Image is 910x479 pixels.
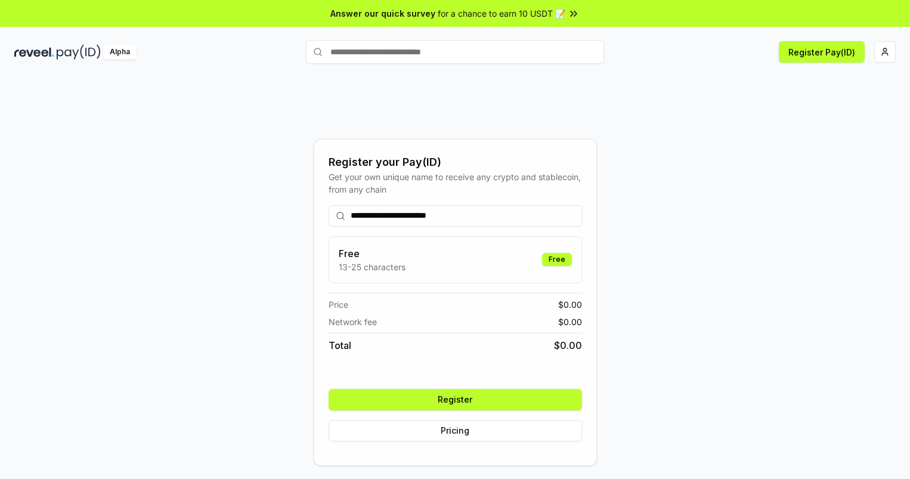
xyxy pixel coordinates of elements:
[558,298,582,311] span: $ 0.00
[329,420,582,441] button: Pricing
[339,261,406,273] p: 13-25 characters
[103,45,137,60] div: Alpha
[329,154,582,171] div: Register your Pay(ID)
[329,298,348,311] span: Price
[57,45,101,60] img: pay_id
[329,171,582,196] div: Get your own unique name to receive any crypto and stablecoin, from any chain
[438,7,565,20] span: for a chance to earn 10 USDT 📝
[339,246,406,261] h3: Free
[554,338,582,353] span: $ 0.00
[779,41,865,63] button: Register Pay(ID)
[329,338,351,353] span: Total
[542,253,572,266] div: Free
[329,316,377,328] span: Network fee
[329,389,582,410] button: Register
[14,45,54,60] img: reveel_dark
[330,7,435,20] span: Answer our quick survey
[558,316,582,328] span: $ 0.00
